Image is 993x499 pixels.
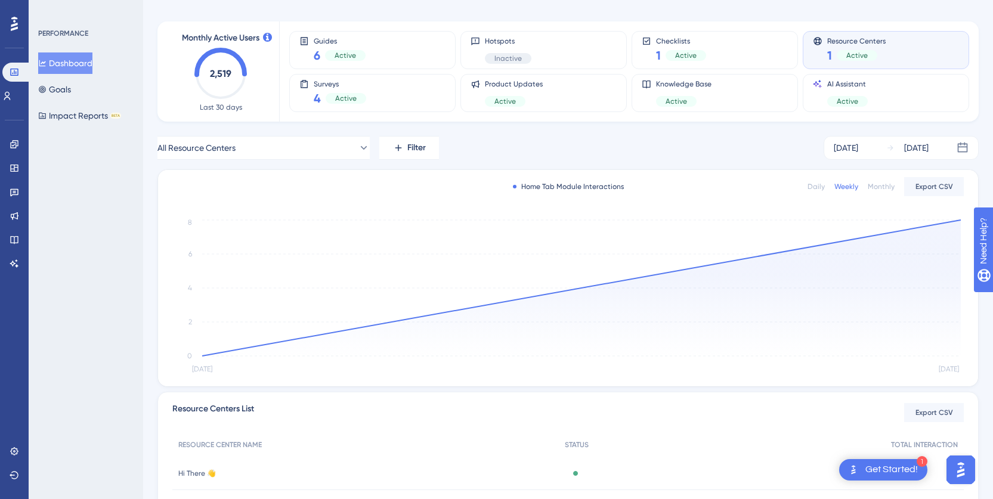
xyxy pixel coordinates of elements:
span: Active [837,97,858,106]
text: 2,519 [210,68,231,79]
button: Filter [379,136,439,160]
div: Monthly [868,182,895,191]
div: Get Started! [865,463,918,476]
tspan: [DATE] [939,365,959,373]
span: Active [846,51,868,60]
span: Hotspots [485,36,531,46]
span: All Resource Centers [157,141,236,155]
div: Home Tab Module Interactions [513,182,624,191]
span: TOTAL INTERACTION [891,440,958,450]
tspan: 2 [188,318,192,326]
tspan: 6 [188,250,192,258]
span: Guides [314,36,366,45]
span: Active [494,97,516,106]
tspan: 4 [188,284,192,292]
span: Monthly Active Users [182,31,259,45]
span: Active [666,97,687,106]
span: 1 [827,47,832,64]
span: Export CSV [915,408,953,417]
span: Resource Centers List [172,402,254,423]
span: Product Updates [485,79,543,89]
span: Filter [407,141,426,155]
button: Export CSV [904,177,964,196]
span: Resource Centers [827,36,886,45]
span: 6 [314,47,320,64]
button: Impact ReportsBETA [38,105,121,126]
span: Active [335,51,356,60]
span: Export CSV [915,182,953,191]
span: Need Help? [28,3,75,17]
img: launcher-image-alternative-text [846,463,861,477]
button: Goals [38,79,71,100]
tspan: 8 [188,218,192,227]
tspan: 0 [187,352,192,360]
div: PERFORMANCE [38,29,88,38]
span: 4 [314,90,321,107]
span: 1 [656,47,661,64]
div: Daily [808,182,825,191]
div: 1 [917,456,927,467]
span: Inactive [494,54,522,63]
span: Hi There 👋 [178,469,216,478]
tspan: [DATE] [192,365,212,373]
div: [DATE] [834,141,858,155]
div: BETA [110,113,121,119]
div: Weekly [834,182,858,191]
button: All Resource Centers [157,136,370,160]
button: Export CSV [904,403,964,422]
iframe: UserGuiding AI Assistant Launcher [943,452,979,488]
span: Active [335,94,357,103]
span: Active [675,51,697,60]
button: Dashboard [38,52,92,74]
div: [DATE] [904,141,929,155]
span: AI Assistant [827,79,868,89]
span: Surveys [314,79,366,88]
div: Open Get Started! checklist, remaining modules: 1 [839,459,927,481]
span: Knowledge Base [656,79,712,89]
span: Last 30 days [200,103,242,112]
span: RESOURCE CENTER NAME [178,440,262,450]
span: STATUS [565,440,589,450]
span: Checklists [656,36,706,45]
